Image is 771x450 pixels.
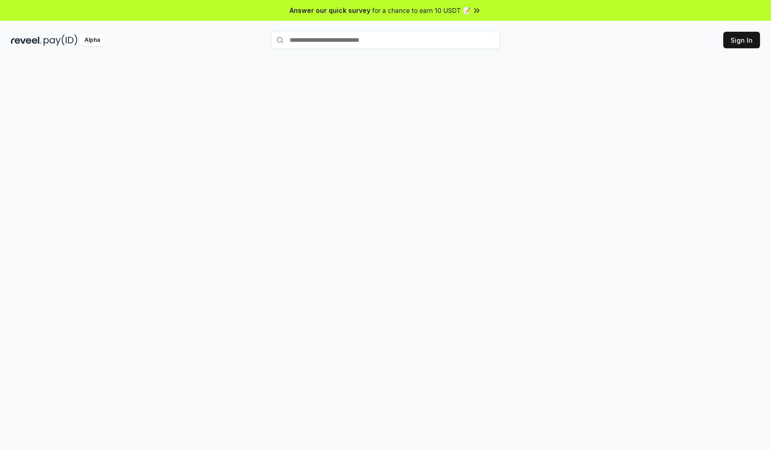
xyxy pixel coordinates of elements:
[44,34,78,46] img: pay_id
[290,6,370,15] span: Answer our quick survey
[79,34,105,46] div: Alpha
[11,34,42,46] img: reveel_dark
[723,32,760,48] button: Sign In
[372,6,470,15] span: for a chance to earn 10 USDT 📝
